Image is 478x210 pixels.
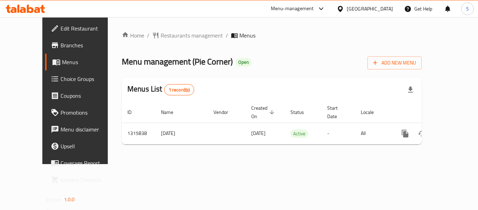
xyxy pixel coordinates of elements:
[61,75,117,83] span: Choice Groups
[122,123,155,144] td: 1315838
[61,176,117,184] span: Grocery Checklist
[61,41,117,49] span: Branches
[62,58,117,66] span: Menus
[127,84,194,95] h2: Menus List
[45,104,122,121] a: Promotions
[402,81,419,98] div: Export file
[466,5,469,13] span: S
[391,102,470,123] th: Actions
[61,108,117,117] span: Promotions
[61,159,117,167] span: Coverage Report
[61,92,117,100] span: Coupons
[45,54,122,70] a: Menus
[147,31,149,40] li: /
[239,31,255,40] span: Menus
[45,155,122,171] a: Coverage Report
[161,31,223,40] span: Restaurants management
[155,123,208,144] td: [DATE]
[290,108,313,116] span: Status
[122,31,144,40] a: Home
[61,24,117,33] span: Edit Restaurant
[327,104,347,121] span: Start Date
[373,59,416,67] span: Add New Menu
[290,130,308,138] span: Active
[122,102,470,144] table: enhanced table
[414,125,430,142] button: Change Status
[226,31,228,40] li: /
[397,125,414,142] button: more
[322,123,355,144] td: -
[45,171,122,188] a: Grocery Checklist
[213,108,237,116] span: Vendor
[122,54,233,69] span: Menu management ( Pie Corner )
[251,129,266,138] span: [DATE]
[367,56,422,69] button: Add New Menu
[61,125,117,134] span: Menu disclaimer
[45,121,122,138] a: Menu disclaimer
[161,108,182,116] span: Name
[164,84,195,95] div: Total records count
[164,87,194,93] span: 1 record(s)
[45,87,122,104] a: Coupons
[64,195,75,204] span: 1.0.0
[61,142,117,150] span: Upsell
[45,70,122,87] a: Choice Groups
[45,37,122,54] a: Branches
[361,108,383,116] span: Locale
[127,108,141,116] span: ID
[271,5,314,13] div: Menu-management
[355,123,391,144] td: All
[236,58,252,67] div: Open
[45,20,122,37] a: Edit Restaurant
[236,59,252,65] span: Open
[347,5,393,13] div: [GEOGRAPHIC_DATA]
[45,138,122,155] a: Upsell
[152,31,223,40] a: Restaurants management
[251,104,276,121] span: Created On
[46,195,63,204] span: Version:
[122,31,422,40] nav: breadcrumb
